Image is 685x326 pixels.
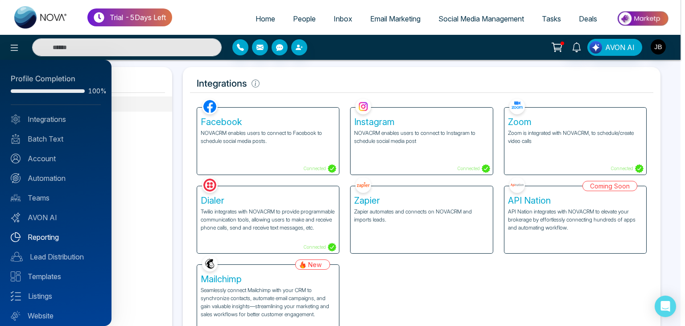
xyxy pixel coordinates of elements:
[11,311,21,321] img: Website.svg
[11,193,21,203] img: team.svg
[11,291,101,301] a: Listings
[11,153,101,164] a: Account
[11,173,21,183] img: Automation.svg
[655,296,676,317] div: Open Intercom Messenger
[11,291,21,301] img: Listings.svg
[11,213,21,222] img: Avon-AI.svg
[11,310,101,321] a: Website
[11,134,101,144] a: Batch Text
[11,252,23,262] img: Lead-dist.svg
[88,88,101,94] span: 100%
[11,212,101,223] a: AVON AI
[11,114,21,124] img: Integrated.svg
[11,114,101,125] a: Integrations
[11,251,101,262] a: Lead Distribution
[11,173,101,184] a: Automation
[11,232,101,242] a: Reporting
[11,271,101,282] a: Templates
[11,192,101,203] a: Teams
[11,272,21,281] img: Templates.svg
[11,134,21,144] img: batch_text_white.png
[11,73,101,85] div: Profile Completion
[11,154,21,163] img: Account.svg
[11,232,21,242] img: Reporting.svg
